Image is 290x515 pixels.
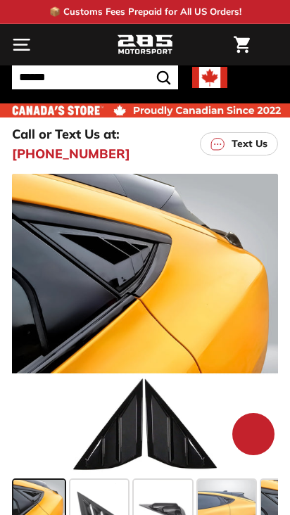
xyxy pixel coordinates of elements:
[12,144,130,163] a: [PHONE_NUMBER]
[117,33,173,57] img: Logo_285_Motorsport_areodynamics_components
[49,5,241,19] p: 📦 Customs Fees Prepaid for All US Orders!
[232,136,267,151] p: Text Us
[12,125,120,144] p: Call or Text Us at:
[200,132,278,155] a: Text Us
[228,413,279,459] inbox-online-store-chat: Shopify online store chat
[227,25,257,65] a: Cart
[12,65,178,89] input: Search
